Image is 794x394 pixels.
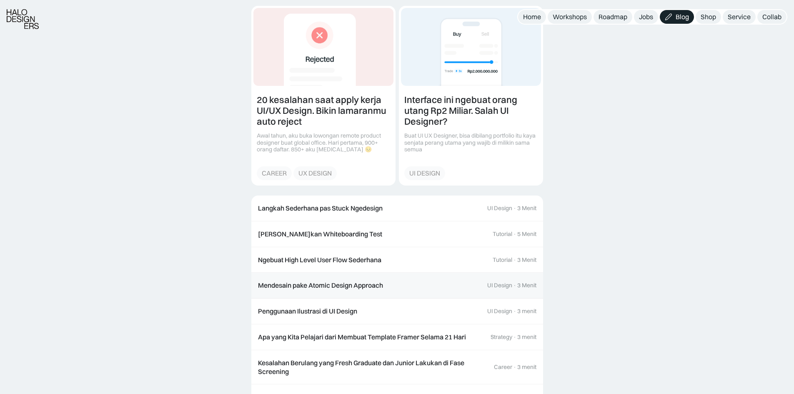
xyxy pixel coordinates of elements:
[517,231,536,238] div: 5 Menit
[757,10,786,24] a: Collab
[660,10,694,24] a: Blog
[258,307,357,316] div: Penggunaan Ilustrasi di UI Design
[513,308,516,315] div: ·
[251,324,543,350] a: Apa yang Kita Pelajari dari Membuat Template Framer Selama 21 HariStrategy·3 menit
[493,256,512,264] div: Tutorial
[513,231,516,238] div: ·
[513,282,516,289] div: ·
[513,256,516,264] div: ·
[639,13,653,21] div: Jobs
[696,10,721,24] a: Shop
[701,13,716,21] div: Shop
[599,13,627,21] div: Roadmap
[258,230,382,238] div: [PERSON_NAME]kan Whiteboarding Test
[517,308,536,315] div: 3 menit
[517,205,536,212] div: 3 Menit
[487,308,512,315] div: UI Design
[517,256,536,264] div: 3 Menit
[251,299,543,324] a: Penggunaan Ilustrasi di UI DesignUI Design·3 menit
[634,10,658,24] a: Jobs
[553,13,587,21] div: Workshops
[523,13,541,21] div: Home
[548,10,592,24] a: Workshops
[251,350,543,385] a: Kesalahan Berulang yang Fresh Graduate dan Junior Lakukan di Fase ScreeningCareer·3 menit
[258,359,486,376] div: Kesalahan Berulang yang Fresh Graduate dan Junior Lakukan di Fase Screening
[723,10,756,24] a: Service
[513,364,516,371] div: ·
[251,273,543,299] a: Mendesain pake Atomic Design ApproachUI Design·3 Menit
[487,282,512,289] div: UI Design
[258,256,381,264] div: Ngebuat High Level User Flow Sederhana
[513,334,516,341] div: ·
[258,204,383,213] div: Langkah Sederhana pas Stuck Ngedesign
[676,13,689,21] div: Blog
[251,247,543,273] a: Ngebuat High Level User Flow SederhanaTutorial·3 Menit
[491,334,512,341] div: Strategy
[487,205,512,212] div: UI Design
[518,10,546,24] a: Home
[762,13,781,21] div: Collab
[258,281,383,290] div: Mendesain pake Atomic Design Approach
[258,333,466,341] div: Apa yang Kita Pelajari dari Membuat Template Framer Selama 21 Hari
[493,231,512,238] div: Tutorial
[594,10,632,24] a: Roadmap
[517,282,536,289] div: 3 Menit
[513,205,516,212] div: ·
[728,13,751,21] div: Service
[494,364,512,371] div: Career
[251,221,543,247] a: [PERSON_NAME]kan Whiteboarding TestTutorial·5 Menit
[251,196,543,221] a: Langkah Sederhana pas Stuck NgedesignUI Design·3 Menit
[517,364,536,371] div: 3 menit
[517,334,536,341] div: 3 menit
